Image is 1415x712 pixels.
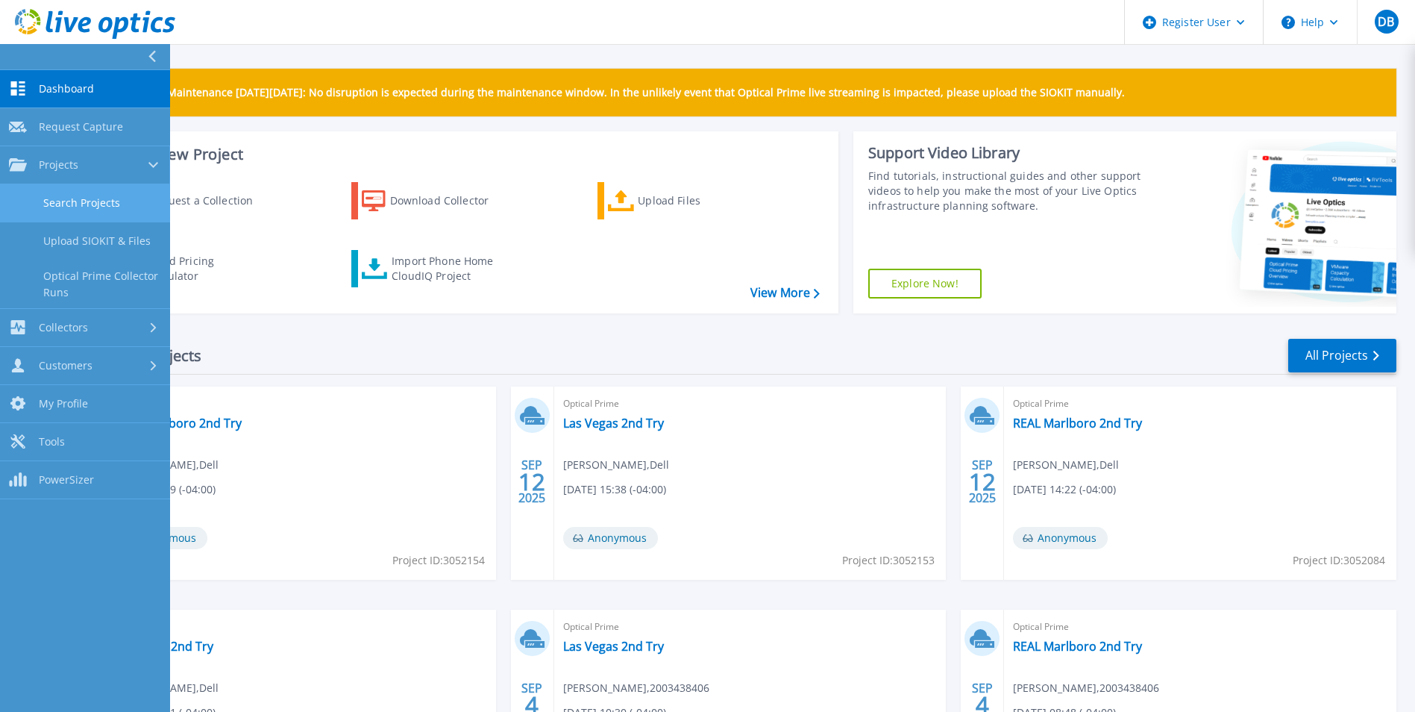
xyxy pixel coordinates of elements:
div: SEP 2025 [518,455,546,509]
h3: Start a New Project [106,146,819,163]
span: [DATE] 14:22 (-04:00) [1013,481,1116,498]
span: Anonymous [1013,527,1108,549]
a: Upload Files [597,182,764,219]
div: SEP 2025 [968,455,997,509]
span: Project ID: 3052153 [842,552,935,569]
span: 12 [969,475,996,488]
span: Customers [39,359,92,372]
a: Download Collector [351,182,518,219]
a: All Projects [1288,339,1396,372]
div: Download Collector [390,186,509,216]
a: Las Vegas 2nd Try [563,416,664,431]
span: 12 [518,475,545,488]
div: Find tutorials, instructional guides and other support videos to help you make the most of your L... [868,169,1145,213]
a: REAL Marlboro 2nd Try [1013,416,1142,431]
a: REAL Marlboro 2nd Try [113,416,242,431]
span: [PERSON_NAME] , Dell [563,457,669,473]
span: Project ID: 3052084 [1293,552,1385,569]
span: 4 [976,699,989,711]
span: My Profile [39,397,88,410]
span: Optical Prime [1013,396,1387,412]
span: PowerSizer [39,473,94,487]
span: [PERSON_NAME] , Dell [1013,457,1119,473]
a: Cloud Pricing Calculator [106,250,272,287]
span: [DATE] 15:38 (-04:00) [563,481,666,498]
span: Optical Prime [1013,619,1387,635]
span: Dashboard [39,82,94,96]
span: Optical Prime [113,396,487,412]
div: Upload Files [638,186,757,216]
span: [PERSON_NAME] , 2003438406 [563,680,709,696]
span: Optical Prime [113,619,487,635]
span: Optical Prime [563,396,938,412]
span: Optical Prime [563,619,938,635]
p: Scheduled Maintenance [DATE][DATE]: No disruption is expected during the maintenance window. In t... [111,87,1125,99]
span: Tools [39,435,65,449]
span: Projects [39,158,78,172]
div: Support Video Library [868,143,1145,163]
span: [PERSON_NAME] , 2003438406 [1013,680,1159,696]
span: Project ID: 3052154 [392,552,485,569]
span: Anonymous [563,527,658,549]
a: Explore Now! [868,269,982,299]
div: Import Phone Home CloudIQ Project [392,254,508,284]
div: Cloud Pricing Calculator [146,254,266,284]
a: View More [750,286,820,300]
a: Las Vegas 2nd Try [563,639,664,654]
span: 4 [525,699,539,711]
a: Las Vegas 2nd Try [113,639,213,654]
span: Collectors [39,321,88,334]
a: REAL Marlboro 2nd Try [1013,639,1142,654]
span: Request Capture [39,120,123,134]
a: Request a Collection [106,182,272,219]
div: Request a Collection [148,186,268,216]
span: DB [1378,16,1394,28]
